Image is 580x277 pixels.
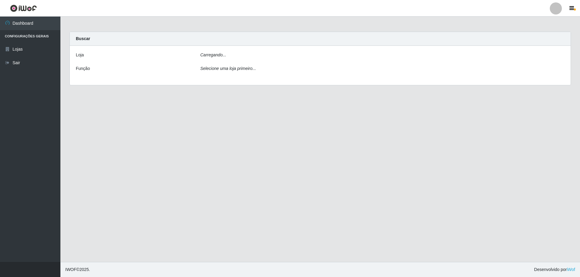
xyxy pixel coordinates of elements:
strong: Buscar [76,36,90,41]
span: IWOF [65,267,76,272]
i: Selecione uma loja primeiro... [200,66,256,71]
a: iWof [567,267,575,272]
img: CoreUI Logo [10,5,37,12]
label: Função [76,65,90,72]
label: Loja [76,52,84,58]
span: Desenvolvido por [534,266,575,273]
span: © 2025 . [65,266,90,273]
i: Carregando... [200,52,226,57]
